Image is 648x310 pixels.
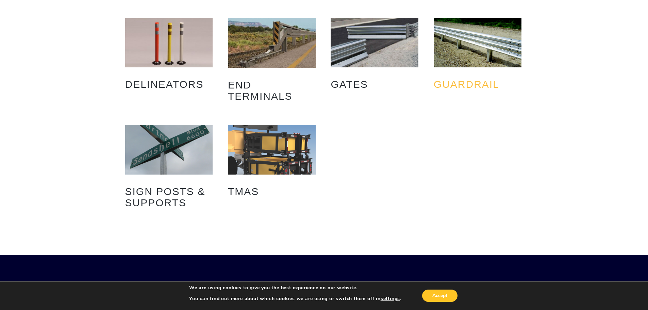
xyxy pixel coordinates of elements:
[434,74,521,95] h2: Guardrail
[125,18,213,95] a: Visit product category Delineators
[228,181,316,202] h2: TMAs
[125,74,213,95] h2: Delineators
[125,18,213,67] img: Delineators
[125,125,213,213] a: Visit product category Sign Posts & Supports
[228,74,316,107] h2: End Terminals
[331,18,418,95] a: Visit product category Gates
[189,296,401,302] p: You can find out more about which cookies we are using or switch them off in .
[228,18,316,107] a: Visit product category End Terminals
[422,290,458,302] button: Accept
[125,181,213,213] h2: Sign Posts & Supports
[228,125,316,202] a: Visit product category TMAs
[125,125,213,174] img: Sign Posts & Supports
[381,296,400,302] button: settings
[331,74,418,95] h2: Gates
[228,18,316,68] img: End Terminals
[189,285,401,291] p: We are using cookies to give you the best experience on our website.
[228,125,316,174] img: TMAs
[434,18,521,67] img: Guardrail
[331,18,418,67] img: Gates
[434,18,521,95] a: Visit product category Guardrail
